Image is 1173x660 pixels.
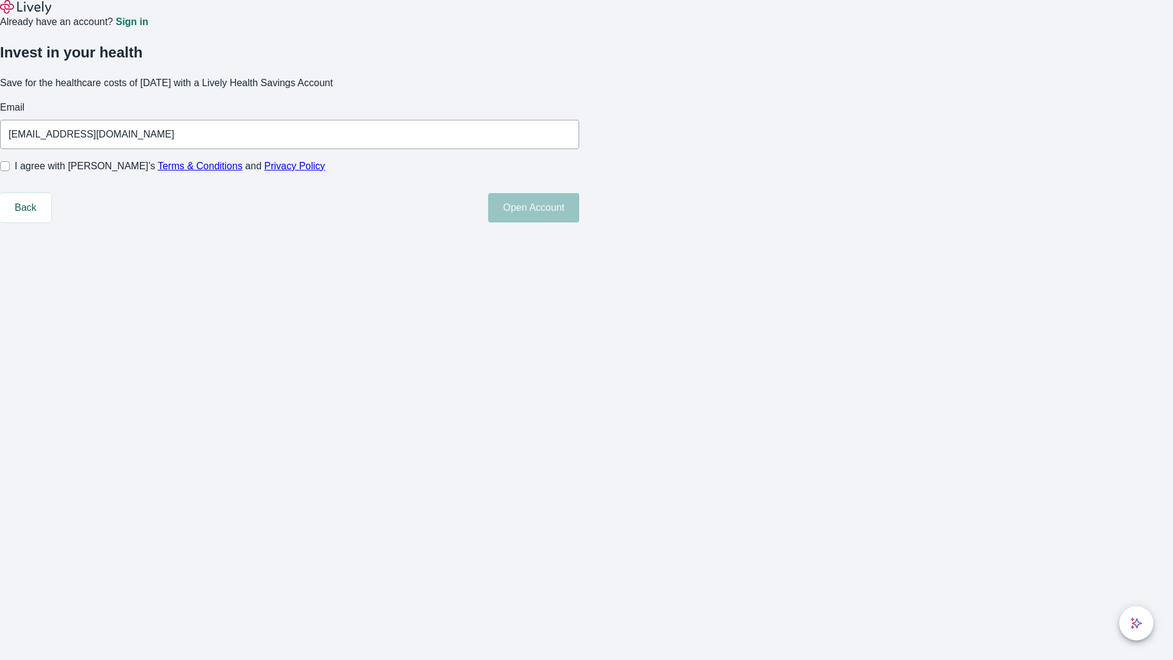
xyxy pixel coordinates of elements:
a: Sign in [115,17,148,27]
button: chat [1119,606,1153,640]
a: Terms & Conditions [158,161,243,171]
svg: Lively AI Assistant [1130,617,1142,629]
span: I agree with [PERSON_NAME]’s and [15,159,325,174]
a: Privacy Policy [265,161,326,171]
